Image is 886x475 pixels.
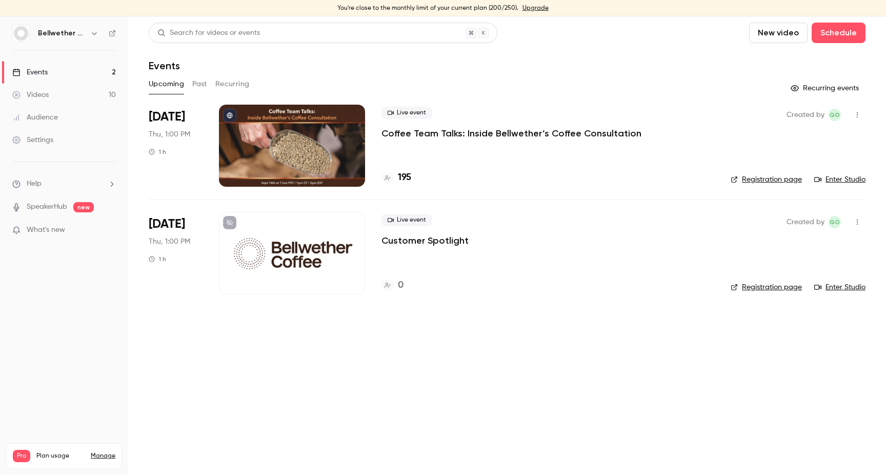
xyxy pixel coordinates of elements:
[522,4,549,12] a: Upgrade
[829,216,841,228] span: Gabrielle Oliveira
[192,76,207,92] button: Past
[149,129,190,140] span: Thu, 1:00 PM
[731,174,802,185] a: Registration page
[73,202,94,212] span: new
[13,25,29,42] img: Bellwether Coffee
[157,28,260,38] div: Search for videos or events
[12,179,116,189] li: help-dropdown-opener
[149,216,185,232] span: [DATE]
[381,279,404,292] a: 0
[149,109,185,125] span: [DATE]
[38,28,86,38] h6: Bellwether Coffee
[814,282,865,292] a: Enter Studio
[149,236,190,247] span: Thu, 1:00 PM
[731,282,802,292] a: Registration page
[12,90,49,100] div: Videos
[13,450,30,462] span: Pro
[12,67,48,77] div: Events
[787,216,824,228] span: Created by
[91,452,115,460] a: Manage
[149,60,180,72] h1: Events
[149,148,166,156] div: 1 h
[36,452,85,460] span: Plan usage
[149,105,203,187] div: Sep 18 Thu, 11:00 AM (America/Los Angeles)
[27,179,42,189] span: Help
[398,171,411,185] h4: 195
[27,202,67,212] a: SpeakerHub
[381,234,469,247] a: Customer Spotlight
[830,216,840,228] span: GO
[149,76,184,92] button: Upcoming
[27,225,65,235] span: What's new
[786,80,865,96] button: Recurring events
[812,23,865,43] button: Schedule
[104,226,116,235] iframe: Noticeable Trigger
[381,107,432,119] span: Live event
[787,109,824,121] span: Created by
[381,127,641,140] a: Coffee Team Talks: Inside Bellwether’s Coffee Consultation
[398,279,404,292] h4: 0
[381,214,432,226] span: Live event
[830,109,840,121] span: GO
[381,171,411,185] a: 195
[749,23,808,43] button: New video
[814,174,865,185] a: Enter Studio
[215,76,250,92] button: Recurring
[12,112,58,123] div: Audience
[149,255,166,263] div: 1 h
[829,109,841,121] span: Gabrielle Oliveira
[149,212,203,294] div: Oct 2 Thu, 11:00 AM (America/Los Angeles)
[12,135,53,145] div: Settings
